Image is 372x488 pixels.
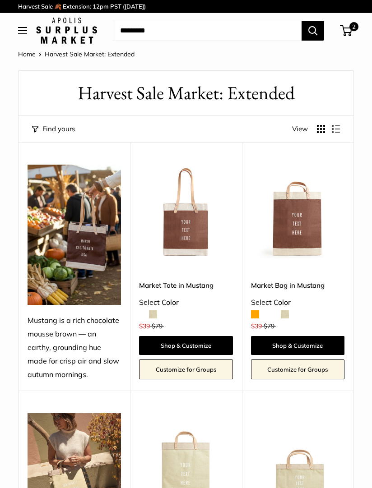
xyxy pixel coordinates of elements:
a: Home [18,50,36,58]
button: Open menu [18,27,27,34]
img: Market Bag in Mustang [251,165,344,258]
a: Market Tote in Mustang [139,280,232,290]
div: Select Color [139,296,232,309]
img: Market Tote in Mustang [139,165,232,258]
span: $39 [139,322,150,330]
button: Filter collection [32,123,75,135]
span: Harvest Sale Market: Extended [45,50,135,58]
a: Market Bag in MustangMarket Bag in Mustang [251,165,344,258]
input: Search... [113,21,302,41]
div: Mustang is a rich chocolate mousse brown — an earthy, grounding hue made for crisp air and slow a... [28,314,121,382]
span: $79 [152,322,163,330]
img: Apolis: Surplus Market [36,18,97,44]
button: Search [302,21,324,41]
span: View [292,123,308,135]
span: $79 [264,322,274,330]
h1: Harvest Sale Market: Extended [32,80,340,106]
a: Customize for Groups [139,359,232,379]
a: Market Tote in MustangMarket Tote in Mustang [139,165,232,258]
a: Shop & Customize [139,336,232,355]
div: Select Color [251,296,344,309]
a: Shop & Customize [251,336,344,355]
a: Market Bag in Mustang [251,280,344,290]
span: 2 [349,22,358,31]
a: Customize for Groups [251,359,344,379]
span: $39 [251,322,262,330]
a: 2 [341,25,352,36]
img: Mustang is a rich chocolate mousse brown — an earthy, grounding hue made for crisp air and slow a... [28,165,121,305]
button: Display products as grid [317,125,325,133]
button: Display products as list [332,125,340,133]
nav: Breadcrumb [18,48,135,60]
